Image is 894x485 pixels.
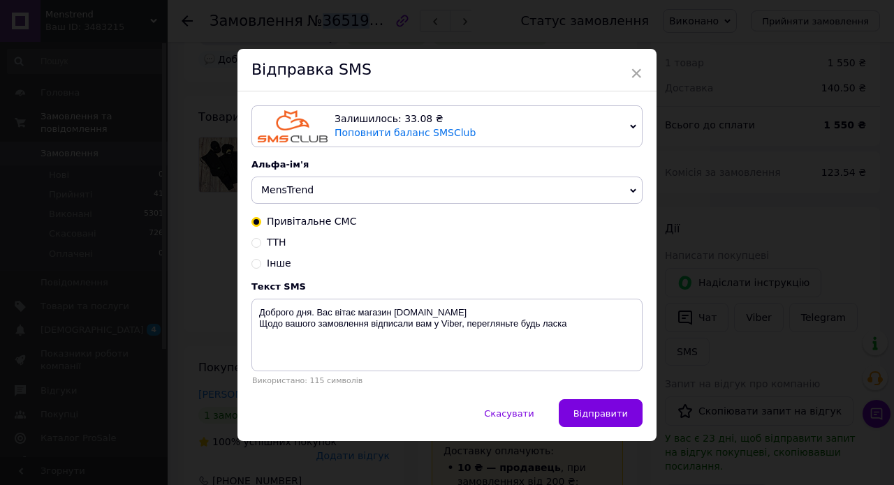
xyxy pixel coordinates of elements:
[573,408,628,419] span: Відправити
[335,112,624,126] div: Залишилось: 33.08 ₴
[251,299,643,371] textarea: Доброго дня. Вас вітає магазин [DOMAIN_NAME] Щодо вашого замовлення відписали вам у Viber, перегл...
[237,49,657,91] div: Відправка SMS
[251,159,309,170] span: Альфа-ім'я
[559,399,643,427] button: Відправити
[267,237,286,248] span: ТТН
[261,184,314,195] span: MensTrend
[267,216,356,227] span: Привітальне СМС
[630,61,643,85] span: ×
[251,281,643,292] div: Текст SMS
[251,376,643,385] div: Використано: 115 символів
[484,408,534,419] span: Скасувати
[469,399,548,427] button: Скасувати
[335,127,476,138] a: Поповнити баланс SMSClub
[267,258,291,269] span: Інше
